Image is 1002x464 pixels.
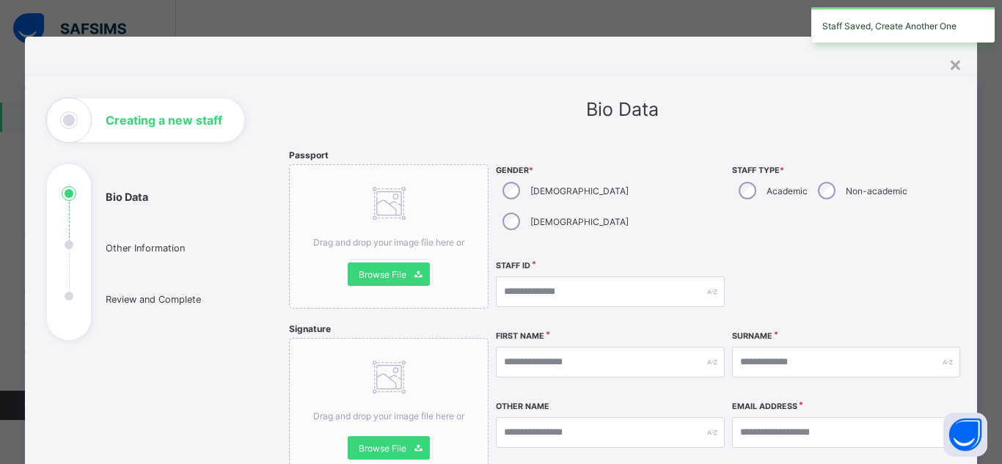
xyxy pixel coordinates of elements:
label: Academic [767,185,808,196]
div: Staff Saved, Create Another One [811,7,995,43]
span: Gender [496,166,724,175]
label: Staff ID [496,261,530,270]
span: Browse File [359,443,406,454]
label: Surname [732,331,772,341]
span: Passport [289,150,329,161]
span: Drag and drop your image file here or [313,237,464,248]
span: Staff Type [732,166,960,175]
label: Email Address [732,402,797,411]
div: × [948,51,962,76]
label: Other Name [496,402,549,411]
h1: Creating a new staff [106,114,222,126]
span: Drag and drop your image file here or [313,410,464,421]
div: Drag and drop your image file here orBrowse File [289,164,489,309]
button: Open asap [943,413,987,457]
span: Signature [289,323,331,334]
label: [DEMOGRAPHIC_DATA] [530,216,629,227]
span: Bio Data [586,98,659,120]
label: First Name [496,331,544,341]
label: [DEMOGRAPHIC_DATA] [530,185,629,196]
label: Non-academic [846,185,907,196]
span: Browse File [359,269,406,280]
